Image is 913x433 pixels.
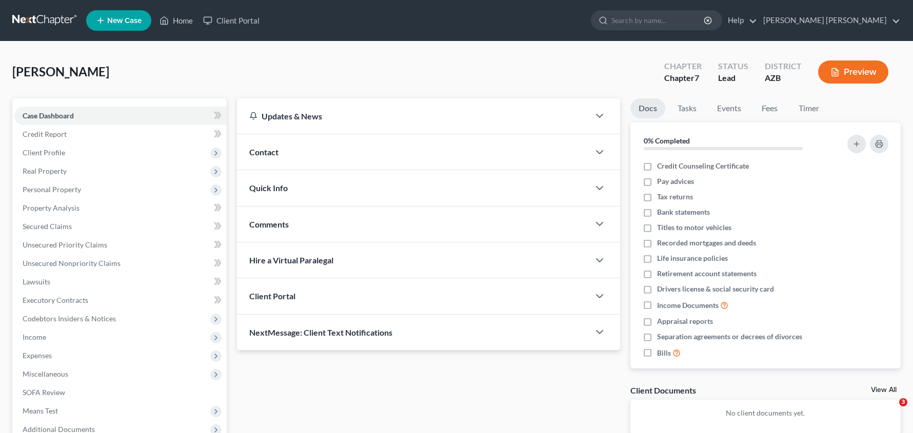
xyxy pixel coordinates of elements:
input: Search by name... [611,11,705,30]
p: No client documents yet. [639,408,893,418]
span: Hire a Virtual Paralegal [249,255,333,265]
button: Preview [818,60,888,84]
span: Appraisal reports [657,316,713,326]
span: Separation agreements or decrees of divorces [657,332,802,342]
a: Home [154,11,198,30]
span: Client Profile [23,148,65,157]
span: New Case [107,17,142,25]
a: View All [871,386,897,394]
a: Secured Claims [14,217,227,236]
span: Bills [657,348,671,358]
span: Credit Report [23,130,67,138]
a: Unsecured Priority Claims [14,236,227,254]
span: Property Analysis [23,203,80,212]
span: Means Test [23,406,58,415]
span: Credit Counseling Certificate [657,161,749,171]
a: Events [709,98,749,118]
a: Property Analysis [14,199,227,217]
span: Income Documents [657,300,719,311]
span: [PERSON_NAME] [12,64,109,79]
iframe: Intercom live chat [878,398,903,423]
a: Help [723,11,757,30]
span: Real Property [23,167,67,175]
span: Tax returns [657,192,693,202]
a: Docs [630,98,665,118]
a: Lawsuits [14,273,227,291]
a: Timer [790,98,827,118]
div: Client Documents [630,385,696,396]
span: Codebtors Insiders & Notices [23,314,116,323]
span: Executory Contracts [23,296,88,304]
a: Case Dashboard [14,107,227,125]
span: Pay advices [657,176,694,187]
a: Executory Contracts [14,291,227,310]
span: Bank statements [657,207,710,217]
span: Retirement account statements [657,269,757,279]
div: Lead [718,72,748,84]
span: Contact [249,147,279,157]
strong: 0% Completed [644,136,690,145]
a: Client Portal [198,11,265,30]
span: Personal Property [23,185,81,194]
span: Income [23,333,46,341]
a: SOFA Review [14,383,227,402]
span: Life insurance policies [657,253,728,263]
span: Comments [249,219,289,229]
span: SOFA Review [23,388,65,397]
span: Expenses [23,351,52,360]
a: Unsecured Nonpriority Claims [14,254,227,273]
span: Unsecured Priority Claims [23,240,107,249]
a: Fees [753,98,786,118]
span: Unsecured Nonpriority Claims [23,259,121,267]
span: Recorded mortgages and deeds [657,238,756,248]
div: District [765,60,802,72]
div: AZB [765,72,802,84]
div: Chapter [664,60,702,72]
span: Client Portal [249,291,295,301]
span: Miscellaneous [23,369,68,378]
span: Drivers license & social security card [657,284,774,294]
a: [PERSON_NAME] [PERSON_NAME] [758,11,900,30]
div: Chapter [664,72,702,84]
span: Case Dashboard [23,111,74,120]
span: 3 [899,398,907,406]
span: Lawsuits [23,277,50,286]
div: Updates & News [249,111,577,121]
a: Tasks [669,98,705,118]
span: Secured Claims [23,222,72,231]
span: NextMessage: Client Text Notifications [249,327,392,337]
a: Credit Report [14,125,227,143]
span: Quick Info [249,183,288,193]
span: 7 [694,73,699,83]
span: Titles to motor vehicles [657,222,731,233]
div: Status [718,60,748,72]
